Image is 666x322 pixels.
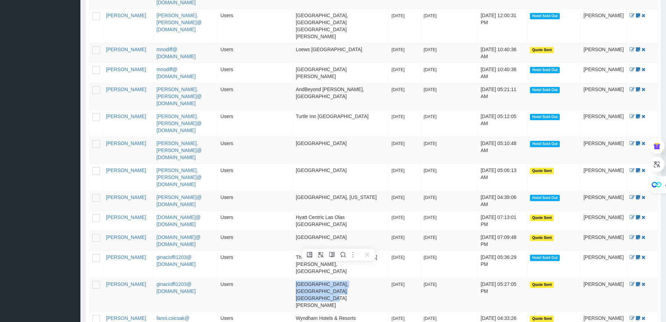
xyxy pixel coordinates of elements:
[530,255,560,261] span: Hotel Sold Out
[424,13,437,18] small: [DATE]
[581,137,627,164] td: [PERSON_NAME]
[636,254,640,260] a: Note
[106,114,146,119] a: [PERSON_NAME]
[530,13,560,19] span: Hotel Sold Out
[530,235,554,241] span: Quote Sent
[293,278,389,311] td: [GEOGRAPHIC_DATA], [GEOGRAPHIC_DATA] [GEOGRAPHIC_DATA][PERSON_NAME]
[636,13,640,18] a: Note
[642,87,645,92] a: Delete
[581,251,627,278] td: [PERSON_NAME]
[106,234,146,240] a: [PERSON_NAME]
[424,195,437,200] small: [DATE]
[478,63,527,83] td: [DATE] 10:40:36 AM
[630,47,635,52] a: Edit
[530,47,554,53] span: Quote Sent
[530,282,554,288] span: Quote Sent
[636,114,640,119] a: Note
[392,67,404,72] small: [DATE]
[478,278,527,311] td: [DATE] 05:27:05 PM
[630,167,635,173] a: Edit
[478,191,527,211] td: [DATE] 04:39:06 AM
[424,47,437,52] small: [DATE]
[392,235,404,240] small: [DATE]
[478,164,527,191] td: [DATE] 05:06:13 AM
[217,43,293,63] td: Users
[642,141,645,146] a: Delete
[392,47,404,52] small: [DATE]
[530,215,554,221] span: Quote Sent
[106,141,146,146] a: [PERSON_NAME]
[424,67,437,72] small: [DATE]
[217,9,293,43] td: Users
[642,315,645,321] a: Delete
[293,9,389,43] td: [GEOGRAPHIC_DATA], [GEOGRAPHIC_DATA] [GEOGRAPHIC_DATA][PERSON_NAME]
[424,168,437,173] small: [DATE]
[630,281,635,287] a: Edit
[636,47,640,52] a: Note
[581,211,627,231] td: [PERSON_NAME]
[581,110,627,137] td: [PERSON_NAME]
[630,254,635,260] a: Edit
[392,316,404,321] small: [DATE]
[424,87,437,92] small: [DATE]
[424,114,437,119] small: [DATE]
[106,167,146,173] a: [PERSON_NAME]
[293,137,389,164] td: [GEOGRAPHIC_DATA]
[217,110,293,137] td: Users
[293,83,389,110] td: AndBeyond [PERSON_NAME], [GEOGRAPHIC_DATA]
[581,9,627,43] td: [PERSON_NAME]
[424,235,437,240] small: [DATE]
[642,114,645,119] a: Delete
[106,13,146,18] a: [PERSON_NAME]
[424,255,437,260] small: [DATE]
[106,315,146,321] a: [PERSON_NAME]
[392,168,404,173] small: [DATE]
[106,254,146,260] a: [PERSON_NAME]
[630,194,635,200] a: Edit
[157,87,202,106] a: [PERSON_NAME].[PERSON_NAME]@[DOMAIN_NAME]
[642,47,645,52] a: Delete
[157,114,202,133] a: [PERSON_NAME].[PERSON_NAME]@[DOMAIN_NAME]
[530,141,560,147] span: Hotel Sold Out
[636,315,640,321] a: Note
[217,83,293,110] td: Users
[424,316,437,321] small: [DATE]
[392,13,404,18] small: [DATE]
[530,195,560,201] span: Hotel Sold Out
[157,13,202,32] a: [PERSON_NAME].[PERSON_NAME]@[DOMAIN_NAME]
[642,254,645,260] a: Delete
[293,164,389,191] td: [GEOGRAPHIC_DATA]
[106,87,146,92] a: [PERSON_NAME]
[157,67,196,79] a: mnodiff@[DOMAIN_NAME]
[157,167,202,187] a: [PERSON_NAME].[PERSON_NAME]@[DOMAIN_NAME]
[157,234,201,247] a: [DOMAIN_NAME]@[DOMAIN_NAME]
[157,141,202,160] a: [PERSON_NAME].[PERSON_NAME]@[DOMAIN_NAME]
[581,63,627,83] td: [PERSON_NAME]
[392,114,404,119] small: [DATE]
[642,13,645,18] a: Delete
[217,191,293,211] td: Users
[581,83,627,110] td: [PERSON_NAME]
[636,194,640,200] a: Note
[642,214,645,220] a: Delete
[530,67,560,73] span: Hotel Sold Out
[157,281,196,294] a: ginacioffi1203@[DOMAIN_NAME]
[217,137,293,164] td: Users
[630,67,635,72] a: Edit
[636,141,640,146] a: Note
[642,281,645,287] a: Delete
[636,214,640,220] a: Note
[478,231,527,251] td: [DATE] 07:09:48 PM
[642,234,645,240] a: Delete
[106,281,146,287] a: [PERSON_NAME]
[630,87,635,92] a: Edit
[293,110,389,137] td: Turtle Inn [GEOGRAPHIC_DATA]
[217,63,293,83] td: Users
[630,234,635,240] a: Edit
[581,164,627,191] td: [PERSON_NAME]
[106,67,146,72] a: [PERSON_NAME]
[636,234,640,240] a: Note
[217,211,293,231] td: Users
[636,281,640,287] a: Note
[392,87,404,92] small: [DATE]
